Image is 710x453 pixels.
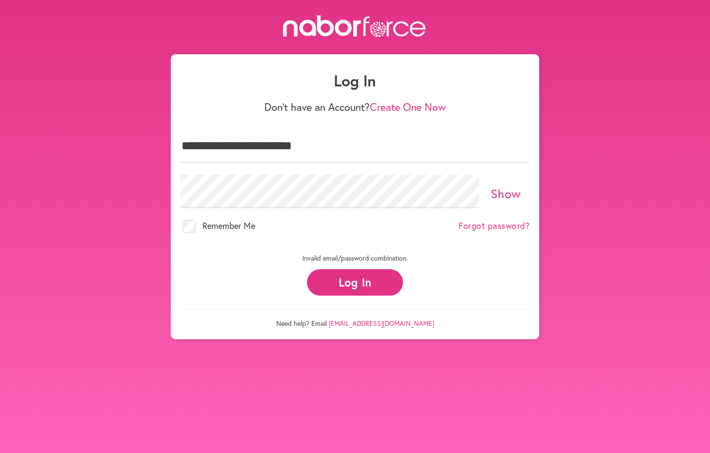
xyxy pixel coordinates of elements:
a: [EMAIL_ADDRESS][DOMAIN_NAME] [329,319,434,328]
h1: Log In [180,72,530,90]
a: Forgot password? [459,221,530,231]
span: Remember Me [202,220,255,231]
a: Show [491,185,521,202]
p: Don't have an Account? [180,101,530,113]
button: Log In [307,269,403,296]
p: Need help? Email [180,309,530,328]
a: Create One Now [370,100,446,114]
p: Invalid email/password combination. [180,253,530,262]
